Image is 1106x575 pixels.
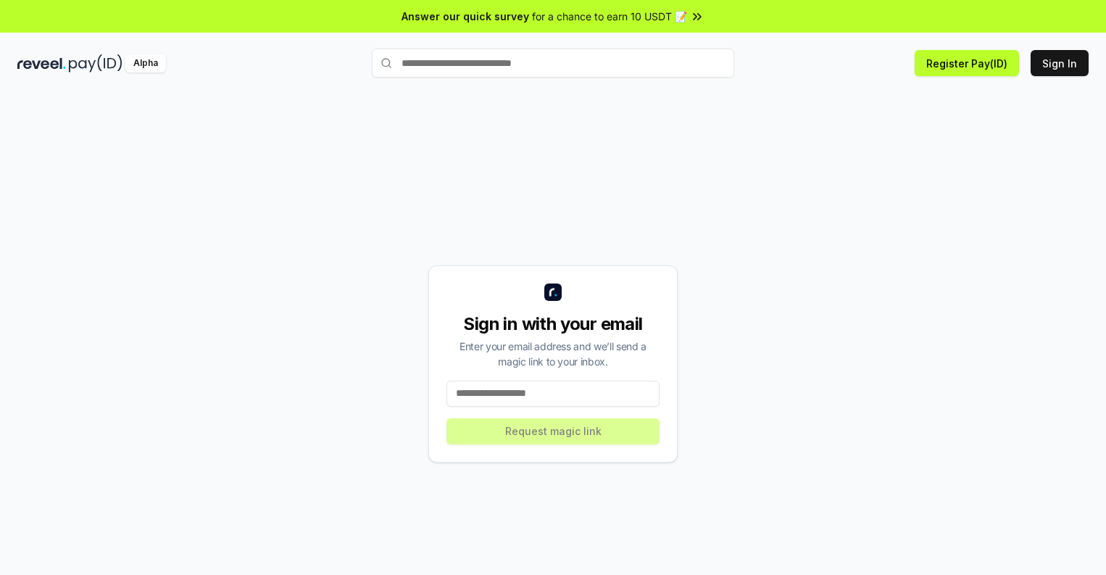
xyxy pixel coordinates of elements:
button: Register Pay(ID) [915,50,1019,76]
img: pay_id [69,54,122,73]
button: Sign In [1031,50,1089,76]
img: reveel_dark [17,54,66,73]
span: Answer our quick survey [402,9,529,24]
img: logo_small [544,284,562,301]
div: Enter your email address and we’ll send a magic link to your inbox. [446,339,660,369]
span: for a chance to earn 10 USDT 📝 [532,9,687,24]
div: Sign in with your email [446,313,660,336]
div: Alpha [125,54,166,73]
